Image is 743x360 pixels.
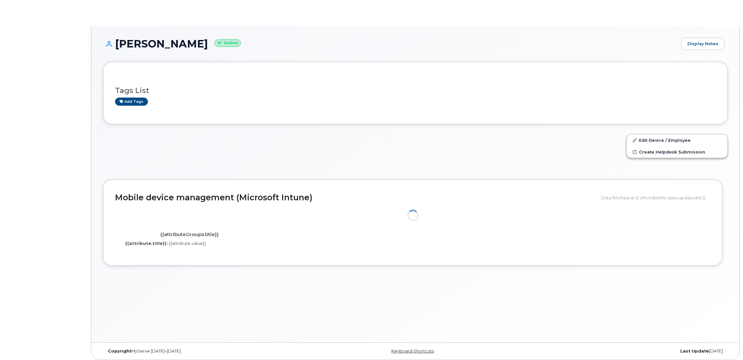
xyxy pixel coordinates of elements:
[391,349,434,353] a: Keyboard Shortcuts
[601,192,710,204] div: Data fetched at {{ VM.mdmInfo.data.updatedAt }}
[103,349,311,354] div: MyServe [DATE]–[DATE]
[681,38,724,50] a: Display Notes
[169,241,206,246] span: {{attribute.value}}
[215,39,241,47] small: Active
[519,349,728,354] div: [DATE]
[103,38,678,49] h1: [PERSON_NAME]
[108,349,131,353] strong: Copyright
[627,134,727,146] a: Edit Device / Employee
[125,240,168,247] label: {{attribute.title}}:
[115,98,148,106] a: Add tags
[115,193,596,202] h2: Mobile device management (Microsoft Intune)
[120,232,259,237] h4: {{attributeGroups.title}}
[680,349,709,353] strong: Last Update
[115,87,716,95] h3: Tags List
[627,146,727,158] a: Create Helpdesk Submission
